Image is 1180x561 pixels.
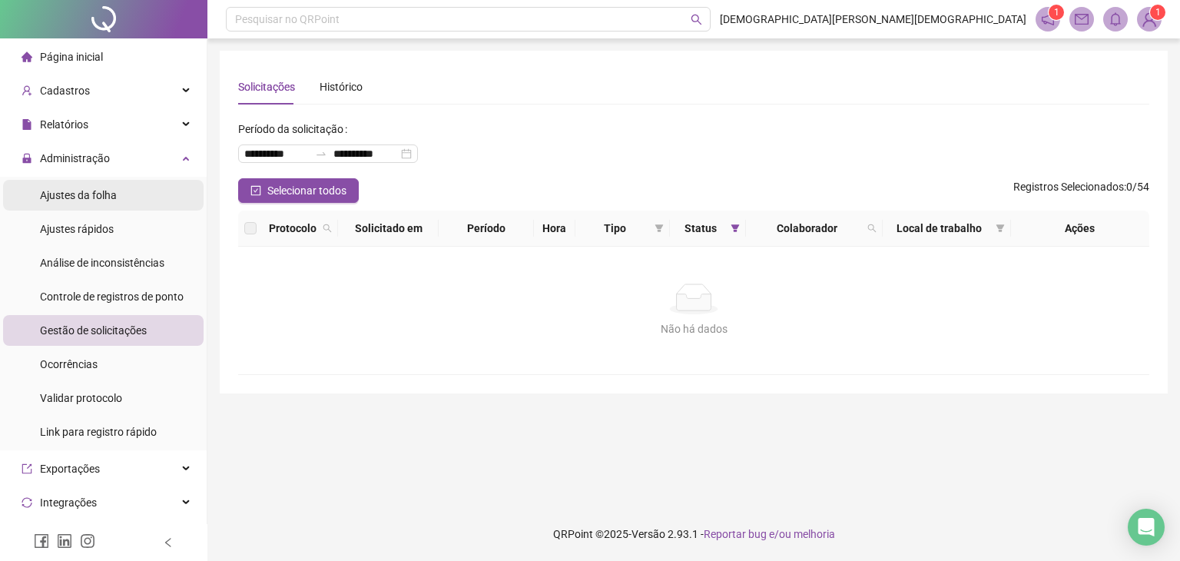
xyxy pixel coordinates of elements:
span: search [323,224,332,233]
span: instagram [80,533,95,549]
span: Tipo [582,220,649,237]
span: search [864,217,880,240]
span: mail [1075,12,1089,26]
th: Hora [534,211,575,247]
span: Local de trabalho [889,220,989,237]
span: Selecionar todos [267,182,346,199]
span: Ajustes rápidos [40,223,114,235]
span: facebook [34,533,49,549]
div: Ações [1017,220,1143,237]
span: Integrações [40,496,97,509]
span: Página inicial [40,51,103,63]
span: lock [22,153,32,164]
div: Open Intercom Messenger [1128,509,1165,546]
span: Registros Selecionados [1013,181,1124,193]
span: check-square [250,185,261,196]
span: Controle de registros de ponto [40,290,184,303]
th: Solicitado em [338,211,439,247]
span: to [315,148,327,160]
span: [DEMOGRAPHIC_DATA][PERSON_NAME][DEMOGRAPHIC_DATA] [720,11,1026,28]
span: sync [22,497,32,508]
span: Colaborador [752,220,861,237]
span: Ocorrências [40,358,98,370]
span: Exportações [40,463,100,475]
span: swap-right [315,148,327,160]
span: Status [676,220,724,237]
span: Administração [40,152,110,164]
span: : 0 / 54 [1013,178,1149,203]
span: filter [731,224,740,233]
div: Histórico [320,78,363,95]
span: Validar protocolo [40,392,122,404]
span: file [22,119,32,130]
span: search [320,217,335,240]
label: Período da solicitação [238,117,353,141]
span: filter [728,217,743,240]
div: Não há dados [257,320,1131,337]
img: 83511 [1138,8,1161,31]
span: filter [655,224,664,233]
span: Relatórios [40,118,88,131]
span: 1 [1155,7,1161,18]
span: Reportar bug e/ou melhoria [704,528,835,540]
span: Versão [631,528,665,540]
span: notification [1041,12,1055,26]
span: export [22,463,32,474]
span: Ajustes da folha [40,189,117,201]
sup: 1 [1049,5,1064,20]
span: linkedin [57,533,72,549]
th: Período [439,211,534,247]
footer: QRPoint © 2025 - 2.93.1 - [207,507,1180,561]
span: filter [996,224,1005,233]
span: Protocolo [269,220,317,237]
span: left [163,537,174,548]
span: Análise de inconsistências [40,257,164,269]
span: 1 [1054,7,1059,18]
span: search [867,224,877,233]
span: filter [651,217,667,240]
span: bell [1109,12,1122,26]
span: home [22,51,32,62]
span: search [691,14,702,25]
span: Gestão de solicitações [40,324,147,337]
div: Solicitações [238,78,295,95]
sup: Atualize o seu contato no menu Meus Dados [1150,5,1165,20]
span: Cadastros [40,85,90,97]
span: user-add [22,85,32,96]
button: Selecionar todos [238,178,359,203]
span: filter [993,217,1008,240]
span: Link para registro rápido [40,426,157,438]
